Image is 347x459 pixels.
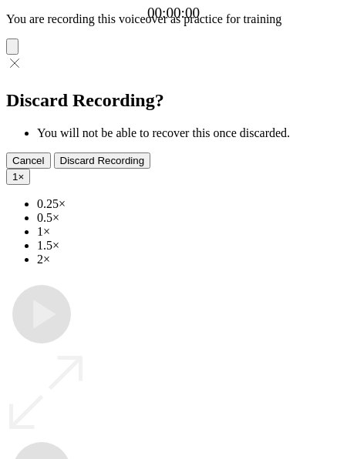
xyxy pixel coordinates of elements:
a: 00:00:00 [147,5,200,22]
p: You are recording this voiceover as practice for training [6,12,341,26]
li: 1× [37,225,341,239]
li: You will not be able to recover this once discarded. [37,126,341,140]
li: 0.5× [37,211,341,225]
span: 1 [12,171,18,183]
button: 1× [6,169,30,185]
li: 1.5× [37,239,341,253]
h2: Discard Recording? [6,90,341,111]
li: 0.25× [37,197,341,211]
button: Cancel [6,152,51,169]
li: 2× [37,253,341,266]
button: Discard Recording [54,152,151,169]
